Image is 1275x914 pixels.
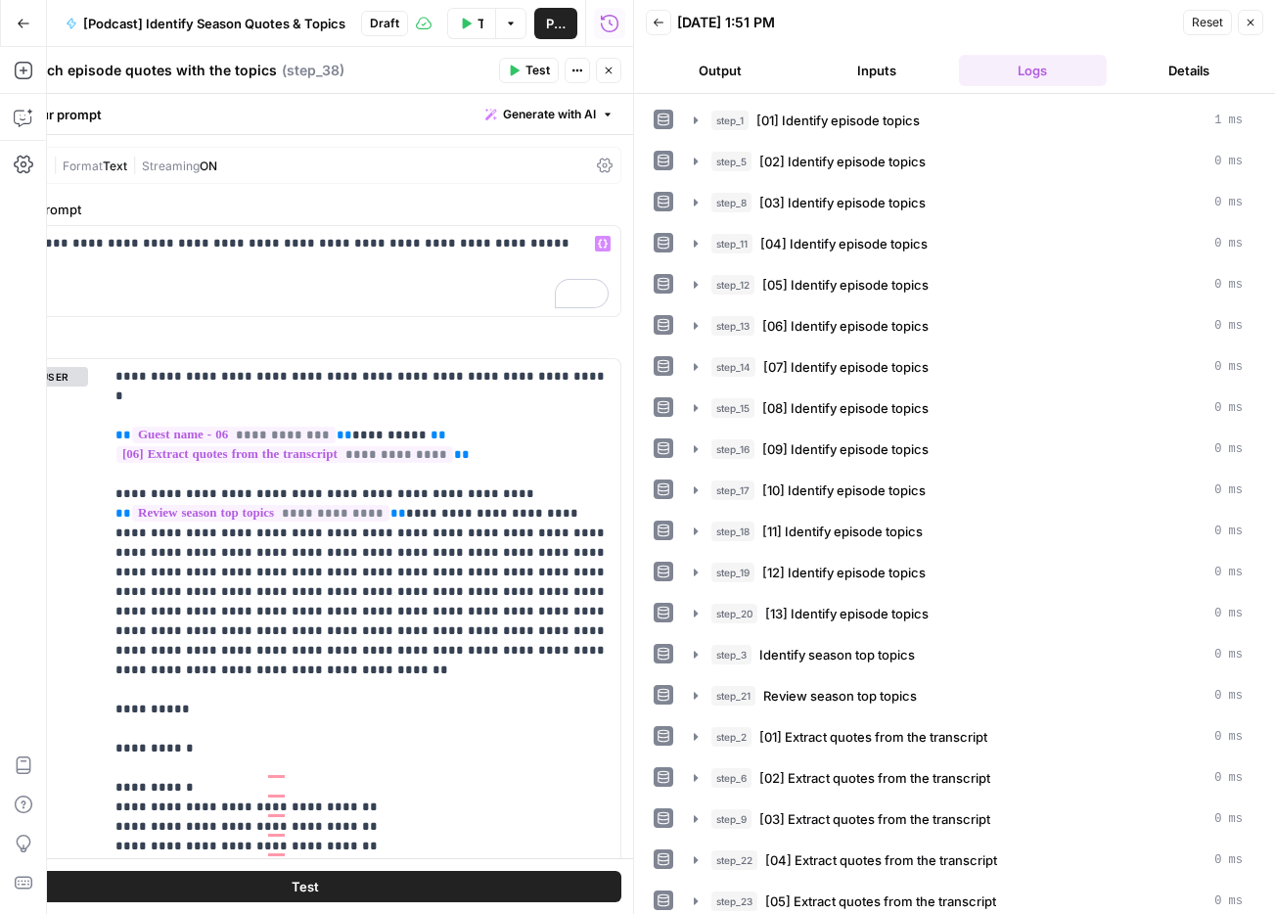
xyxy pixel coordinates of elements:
[762,275,929,295] span: [05] Identify episode topics
[1214,317,1243,335] span: 0 ms
[1214,481,1243,499] span: 0 ms
[756,111,920,130] span: [01] Identify episode topics
[103,159,127,173] span: Text
[759,727,987,747] span: [01] Extract quotes from the transcript
[682,845,1254,876] button: 0 ms
[682,269,1254,300] button: 0 ms
[711,727,751,747] span: step_2
[1115,55,1263,86] button: Details
[711,357,755,377] span: step_14
[447,8,495,39] button: Test Workflow
[1214,892,1243,910] span: 0 ms
[682,475,1254,506] button: 0 ms
[1192,14,1223,31] span: Reset
[1214,810,1243,828] span: 0 ms
[682,105,1254,136] button: 1 ms
[711,891,757,911] span: step_23
[525,62,550,79] span: Test
[762,439,929,459] span: [09] Identify episode topics
[1214,687,1243,705] span: 0 ms
[1183,10,1232,35] button: Reset
[765,850,997,870] span: [04] Extract quotes from the transcript
[499,58,559,83] button: Test
[959,55,1108,86] button: Logs
[682,680,1254,711] button: 0 ms
[546,14,566,33] span: Publish
[762,316,929,336] span: [06] Identify episode topics
[762,398,929,418] span: [08] Identify episode topics
[711,480,754,500] span: step_17
[53,155,63,174] span: |
[711,398,754,418] span: step_15
[1214,235,1243,252] span: 0 ms
[1214,358,1243,376] span: 0 ms
[682,228,1254,259] button: 0 ms
[1214,769,1243,787] span: 0 ms
[282,61,344,80] span: ( step_38 )
[54,8,357,39] button: [Podcast] Identify Season Quotes & Topics
[759,645,915,664] span: Identify season top topics
[711,522,754,541] span: step_18
[682,557,1254,588] button: 0 ms
[63,159,103,173] span: Format
[682,187,1254,218] button: 0 ms
[1214,523,1243,540] span: 0 ms
[765,891,996,911] span: [05] Extract quotes from the transcript
[83,14,345,33] span: [Podcast] Identify Season Quotes & Topics
[711,604,757,623] span: step_20
[22,367,88,387] button: user
[760,234,928,253] span: [04] Identify episode topics
[762,522,923,541] span: [11] Identify episode topics
[682,434,1254,465] button: 0 ms
[759,768,990,788] span: [02] Extract quotes from the transcript
[1214,440,1243,458] span: 0 ms
[142,159,200,173] span: Streaming
[682,721,1254,753] button: 0 ms
[1214,564,1243,581] span: 0 ms
[765,604,929,623] span: [13] Identify episode topics
[762,563,926,582] span: [12] Identify episode topics
[682,392,1254,424] button: 0 ms
[292,877,319,896] span: Test
[711,563,754,582] span: step_19
[1214,605,1243,622] span: 0 ms
[1214,112,1243,129] span: 1 ms
[682,310,1254,342] button: 0 ms
[763,686,917,706] span: Review season top topics
[370,15,399,32] span: Draft
[711,275,754,295] span: step_12
[478,102,621,127] button: Generate with AI
[682,516,1254,547] button: 0 ms
[682,639,1254,670] button: 0 ms
[762,480,926,500] span: [10] Identify episode topics
[1214,399,1243,417] span: 0 ms
[1214,646,1243,663] span: 0 ms
[711,768,751,788] span: step_6
[711,850,757,870] span: step_22
[478,14,483,33] span: Test Workflow
[763,357,929,377] span: [07] Identify episode topics
[711,809,751,829] span: step_9
[711,152,751,171] span: step_5
[682,598,1254,629] button: 0 ms
[759,809,990,829] span: [03] Extract quotes from the transcript
[711,439,754,459] span: step_16
[200,159,217,173] span: ON
[802,55,951,86] button: Inputs
[682,762,1254,794] button: 0 ms
[534,8,577,39] button: Publish
[682,146,1254,177] button: 0 ms
[759,152,926,171] span: [02] Identify episode topics
[1214,851,1243,869] span: 0 ms
[711,686,755,706] span: step_21
[682,803,1254,835] button: 0 ms
[1214,194,1243,211] span: 0 ms
[711,316,754,336] span: step_13
[711,193,751,212] span: step_8
[127,155,142,174] span: |
[711,234,752,253] span: step_11
[1214,728,1243,746] span: 0 ms
[503,106,596,123] span: Generate with AI
[682,351,1254,383] button: 0 ms
[711,645,751,664] span: step_3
